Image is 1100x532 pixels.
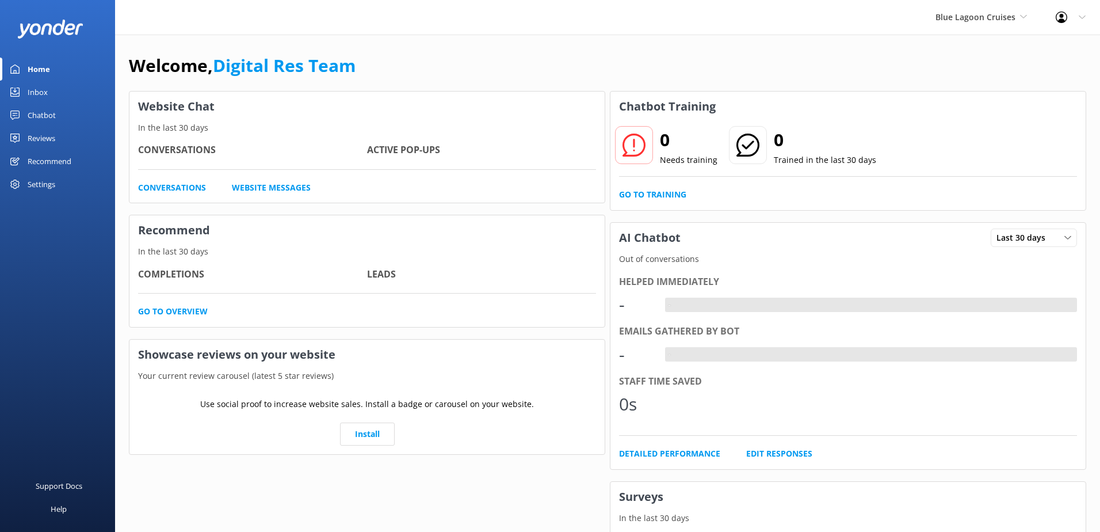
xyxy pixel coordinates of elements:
h4: Completions [138,267,367,282]
div: - [665,298,674,313]
p: In the last 30 days [129,121,605,134]
p: Out of conversations [610,253,1086,265]
h3: Recommend [129,215,605,245]
div: 0s [619,390,654,418]
a: Edit Responses [746,447,812,460]
div: - [665,347,674,362]
p: Needs training [660,154,717,166]
a: Website Messages [232,181,311,194]
div: Helped immediately [619,275,1077,290]
a: Go to overview [138,305,208,318]
div: Emails gathered by bot [619,324,1077,339]
div: Home [28,58,50,81]
div: Chatbot [28,104,56,127]
h2: 0 [774,126,876,154]
a: Conversations [138,181,206,194]
h4: Conversations [138,143,367,158]
a: Detailed Performance [619,447,720,460]
div: Help [51,497,67,520]
div: Settings [28,173,55,196]
h3: Showcase reviews on your website [129,340,605,370]
p: In the last 30 days [610,512,1086,525]
span: Blue Lagoon Cruises [935,12,1015,22]
div: Staff time saved [619,374,1077,389]
h3: Chatbot Training [610,92,724,121]
a: Digital Res Team [213,54,356,77]
div: Support Docs [36,474,82,497]
div: Reviews [28,127,55,150]
div: Inbox [28,81,48,104]
p: Your current review carousel (latest 5 star reviews) [129,370,605,382]
h3: AI Chatbot [610,223,689,253]
h4: Active Pop-ups [367,143,596,158]
p: Use social proof to increase website sales. Install a badge or carousel on your website. [200,398,534,411]
h3: Website Chat [129,92,605,121]
h4: Leads [367,267,596,282]
span: Last 30 days [996,231,1052,244]
h2: 0 [660,126,717,154]
a: Install [340,423,395,446]
a: Go to Training [619,188,686,201]
div: - [619,291,654,318]
h1: Welcome, [129,52,356,79]
p: Trained in the last 30 days [774,154,876,166]
h3: Surveys [610,482,1086,512]
img: yonder-white-logo.png [17,20,83,39]
div: Recommend [28,150,71,173]
p: In the last 30 days [129,245,605,258]
div: - [619,341,654,368]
